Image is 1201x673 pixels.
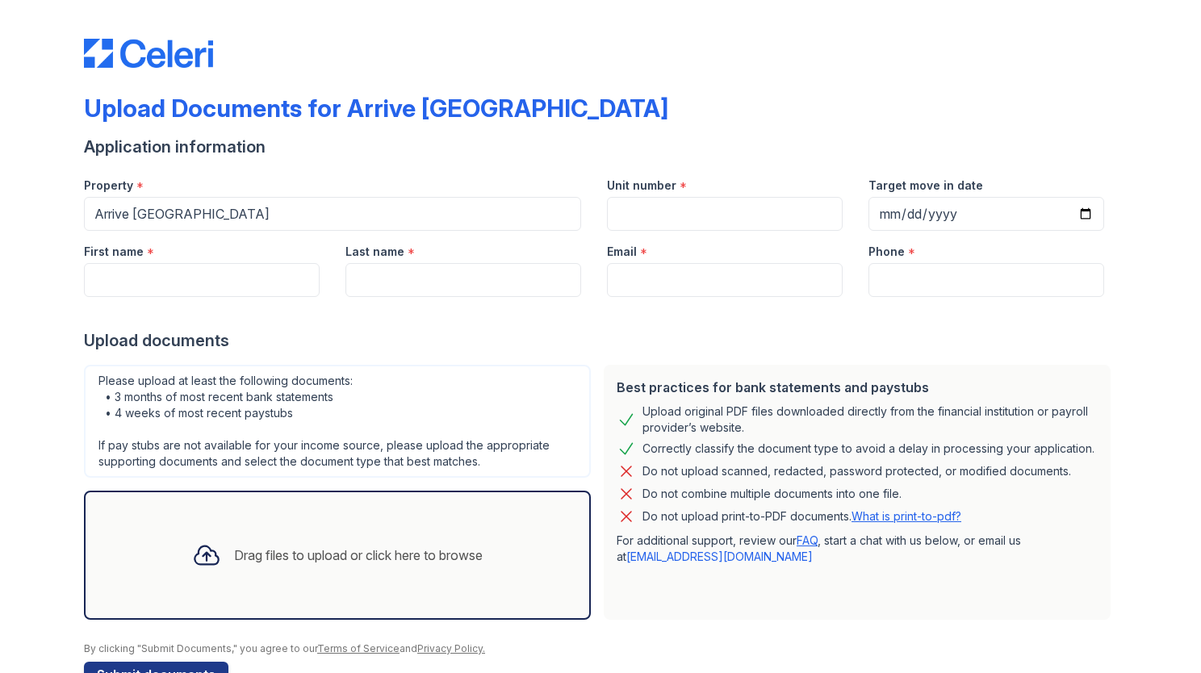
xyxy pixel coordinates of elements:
[642,462,1071,481] div: Do not upload scanned, redacted, password protected, or modified documents.
[84,365,591,478] div: Please upload at least the following documents: • 3 months of most recent bank statements • 4 wee...
[642,508,961,525] p: Do not upload print-to-PDF documents.
[84,642,1117,655] div: By clicking "Submit Documents," you agree to our and
[797,533,818,547] a: FAQ
[84,244,144,260] label: First name
[84,39,213,68] img: CE_Logo_Blue-a8612792a0a2168367f1c8372b55b34899dd931a85d93a1a3d3e32e68fde9ad4.png
[642,403,1098,436] div: Upload original PDF files downloaded directly from the financial institution or payroll provider’...
[868,244,905,260] label: Phone
[607,178,676,194] label: Unit number
[84,94,668,123] div: Upload Documents for Arrive [GEOGRAPHIC_DATA]
[868,178,983,194] label: Target move in date
[84,178,133,194] label: Property
[642,439,1094,458] div: Correctly classify the document type to avoid a delay in processing your application.
[607,244,637,260] label: Email
[852,509,961,523] a: What is print-to-pdf?
[234,546,483,565] div: Drag files to upload or click here to browse
[642,484,902,504] div: Do not combine multiple documents into one file.
[617,533,1098,565] p: For additional support, review our , start a chat with us below, or email us at
[626,550,813,563] a: [EMAIL_ADDRESS][DOMAIN_NAME]
[84,329,1117,352] div: Upload documents
[617,378,1098,397] div: Best practices for bank statements and paystubs
[84,136,1117,158] div: Application information
[317,642,400,654] a: Terms of Service
[417,642,485,654] a: Privacy Policy.
[345,244,404,260] label: Last name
